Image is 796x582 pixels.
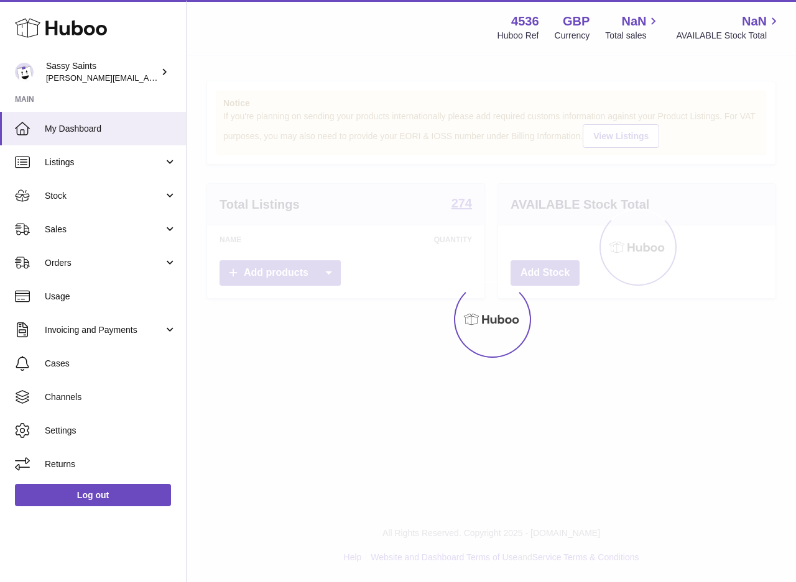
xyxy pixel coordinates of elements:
[45,458,177,470] span: Returns
[45,324,164,336] span: Invoicing and Payments
[497,30,539,42] div: Huboo Ref
[45,257,164,269] span: Orders
[45,391,177,403] span: Channels
[742,13,767,30] span: NaN
[45,157,164,168] span: Listings
[621,13,646,30] span: NaN
[45,358,177,370] span: Cases
[563,13,590,30] strong: GBP
[605,30,660,42] span: Total sales
[511,13,539,30] strong: 4536
[45,123,177,135] span: My Dashboard
[46,60,158,84] div: Sassy Saints
[45,291,177,302] span: Usage
[676,13,781,42] a: NaN AVAILABLE Stock Total
[605,13,660,42] a: NaN Total sales
[15,484,171,506] a: Log out
[676,30,781,42] span: AVAILABLE Stock Total
[46,73,249,83] span: [PERSON_NAME][EMAIL_ADDRESS][DOMAIN_NAME]
[15,63,34,81] img: ramey@sassysaints.com
[45,425,177,437] span: Settings
[45,190,164,202] span: Stock
[45,224,164,235] span: Sales
[555,30,590,42] div: Currency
